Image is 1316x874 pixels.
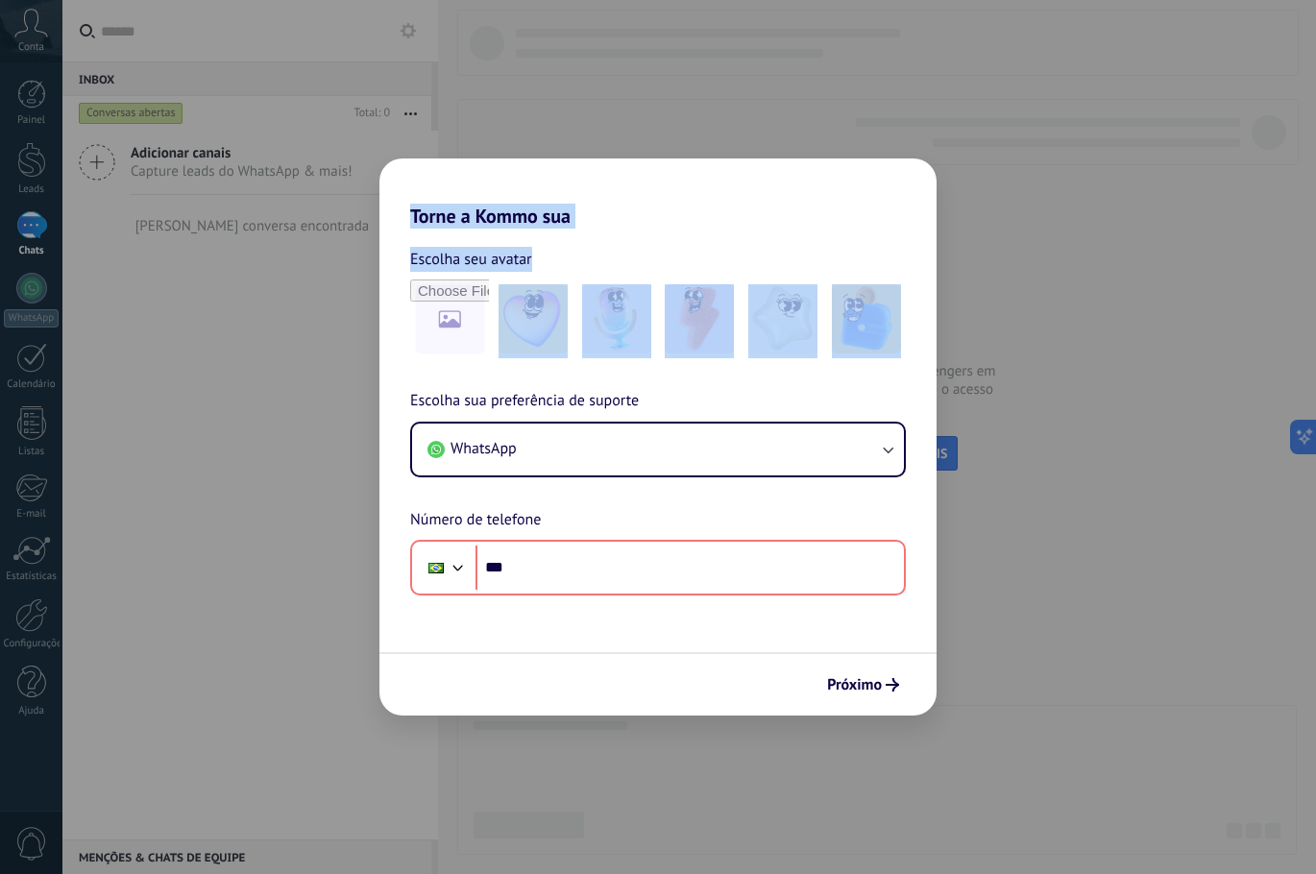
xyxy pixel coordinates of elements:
[410,247,532,272] span: Escolha seu avatar
[410,389,639,414] span: Escolha sua preferência de suporte
[665,284,734,353] img: -3.jpeg
[582,284,651,353] img: -2.jpeg
[818,668,908,701] button: Próximo
[379,158,937,228] h2: Torne a Kommo sua
[412,424,904,475] button: WhatsApp
[832,284,901,353] img: -5.jpeg
[499,284,568,353] img: -1.jpeg
[418,547,454,588] div: Brazil: + 55
[410,508,541,533] span: Número de telefone
[748,284,817,353] img: -4.jpeg
[827,678,882,692] span: Próximo
[451,439,517,458] span: WhatsApp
